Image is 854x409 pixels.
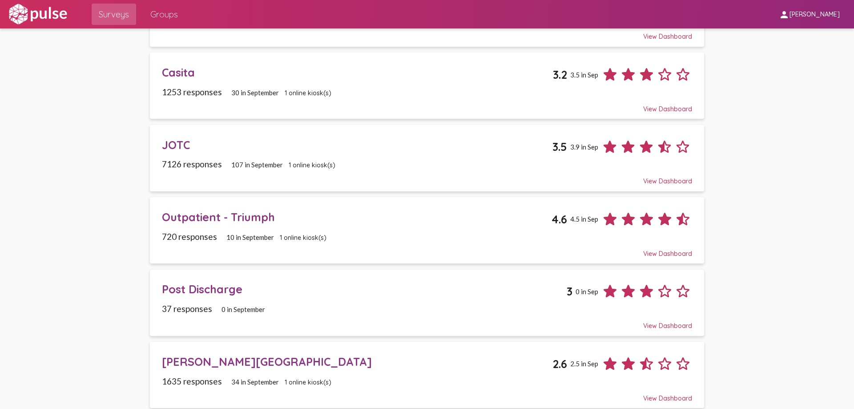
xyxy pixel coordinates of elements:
[226,233,274,241] span: 10 in September
[162,242,692,258] div: View Dashboard
[222,305,265,313] span: 0 in September
[552,212,567,226] span: 4.6
[162,159,222,169] span: 7126 responses
[790,11,840,19] span: [PERSON_NAME]
[162,24,692,40] div: View Dashboard
[150,125,704,191] a: JOTC3.53.9 in Sep7126 responses107 in September1 online kiosk(s)View Dashboard
[162,231,217,242] span: 720 responses
[150,270,704,336] a: Post Discharge30 in Sep37 responses0 in SeptemberView Dashboard
[99,6,129,22] span: Surveys
[231,89,279,97] span: 30 in September
[162,138,552,152] div: JOTC
[162,282,566,296] div: Post Discharge
[162,355,552,369] div: [PERSON_NAME][GEOGRAPHIC_DATA]
[553,68,567,81] span: 3.2
[772,6,847,22] button: [PERSON_NAME]
[162,65,552,79] div: Casita
[552,140,567,154] span: 3.5
[285,89,331,97] span: 1 online kiosk(s)
[570,143,598,151] span: 3.9 in Sep
[231,378,279,386] span: 34 in September
[150,53,704,119] a: Casita3.23.5 in Sep1253 responses30 in September1 online kiosk(s)View Dashboard
[162,314,692,330] div: View Dashboard
[570,71,598,79] span: 3.5 in Sep
[570,215,598,223] span: 4.5 in Sep
[552,357,567,371] span: 2.6
[162,386,692,402] div: View Dashboard
[285,378,331,386] span: 1 online kiosk(s)
[162,304,212,314] span: 37 responses
[162,210,551,224] div: Outpatient - Triumph
[150,6,178,22] span: Groups
[576,288,598,296] span: 0 in Sep
[92,4,136,25] a: Surveys
[162,169,692,185] div: View Dashboard
[162,376,222,386] span: 1635 responses
[779,9,790,20] mat-icon: person
[570,360,598,368] span: 2.5 in Sep
[289,161,335,169] span: 1 online kiosk(s)
[150,342,704,408] a: [PERSON_NAME][GEOGRAPHIC_DATA]2.62.5 in Sep1635 responses34 in September1 online kiosk(s)View Das...
[143,4,185,25] a: Groups
[567,284,572,298] span: 3
[280,234,326,242] span: 1 online kiosk(s)
[150,197,704,263] a: Outpatient - Triumph4.64.5 in Sep720 responses10 in September1 online kiosk(s)View Dashboard
[7,3,68,25] img: white-logo.svg
[162,87,222,97] span: 1253 responses
[231,161,283,169] span: 107 in September
[162,97,692,113] div: View Dashboard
